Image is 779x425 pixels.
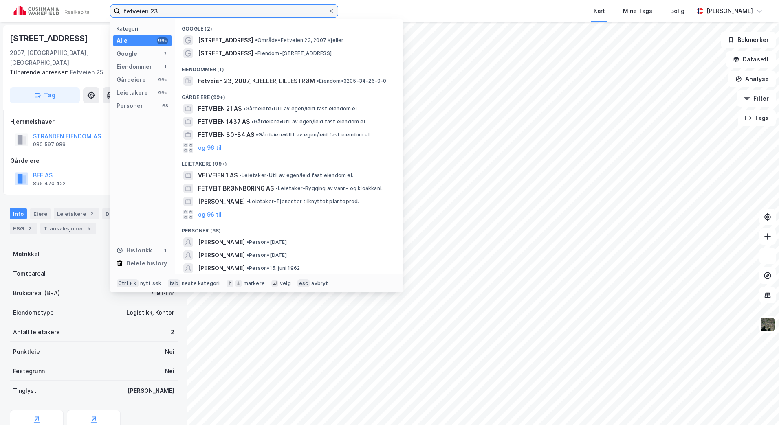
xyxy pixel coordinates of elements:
span: Tilhørende adresser: [10,69,70,76]
img: cushman-wakefield-realkapital-logo.202ea83816669bd177139c58696a8fa1.svg [13,5,90,17]
span: • [251,118,254,125]
div: Punktleie [13,347,40,357]
div: Eiendommer [117,62,152,72]
div: Kategori [117,26,172,32]
span: Fetveien 23, 2007, KJELLER, LILLESTRØM [198,76,315,86]
div: Datasett [102,208,133,219]
div: 1 [162,247,168,254]
span: • [243,105,246,112]
button: Filter [737,90,776,107]
div: velg [280,280,291,287]
button: og 96 til [198,143,222,153]
span: Person • [DATE] [246,252,287,259]
div: 2 [26,224,34,232]
span: FETVEIEN 80-84 AS [198,130,254,140]
div: 99+ [157,37,168,44]
div: 2007, [GEOGRAPHIC_DATA], [GEOGRAPHIC_DATA] [10,48,134,68]
div: Kart [594,6,605,16]
span: [PERSON_NAME] [198,250,245,260]
div: 2 [88,210,96,218]
div: 2 [162,50,168,57]
div: Ctrl + k [117,279,139,287]
span: Leietaker • Utl. av egen/leid fast eiendom el. [239,172,353,179]
span: FETVEIT BRØNNBORING AS [198,184,274,193]
span: Leietaker • Tjenester tilknyttet planteprod. [246,198,359,205]
iframe: Chat Widget [738,386,779,425]
span: • [246,239,249,245]
img: 9k= [760,317,775,332]
div: [STREET_ADDRESS] [10,32,90,45]
span: [STREET_ADDRESS] [198,35,253,45]
span: Gårdeiere • Utl. av egen/leid fast eiendom el. [251,118,366,125]
span: [PERSON_NAME] [198,263,245,273]
span: • [246,198,249,204]
div: neste kategori [182,280,220,287]
div: Google [117,49,137,59]
div: nytt søk [140,280,162,287]
span: Område • Fetveien 23, 2007 Kjeller [255,37,344,44]
div: avbryt [311,280,328,287]
span: FETVEIEN 21 AS [198,104,242,114]
span: [PERSON_NAME] [198,197,245,206]
div: markere [244,280,265,287]
button: Analyse [728,71,776,87]
span: • [246,265,249,271]
div: Delete history [126,259,167,268]
div: Eiendommer (1) [175,60,403,74]
div: Fetveien 25 [10,68,171,77]
button: Bokmerker [721,32,776,48]
button: Tag [10,87,80,103]
span: [PERSON_NAME] [198,237,245,247]
span: • [275,185,278,191]
div: Bruksareal (BRA) [13,288,60,298]
div: Nei [165,366,174,376]
div: Festegrunn [13,366,45,376]
span: [STREET_ADDRESS] [198,48,253,58]
div: 4 914 ㎡ [151,288,174,298]
div: Personer [117,101,143,111]
div: Bolig [670,6,684,16]
div: Logistikk, Kontor [126,308,174,318]
button: Tags [738,110,776,126]
span: Gårdeiere • Utl. av egen/leid fast eiendom el. [256,131,371,138]
div: Alle [117,36,128,46]
span: FETVEIEN 1437 AS [198,117,250,127]
div: [PERSON_NAME] [128,386,174,396]
div: 2 [171,327,174,337]
span: • [239,172,242,178]
div: Mine Tags [623,6,652,16]
div: Historikk [117,245,152,255]
div: Eiendomstype [13,308,54,318]
div: 980 597 989 [33,141,66,148]
button: og 96 til [198,210,222,219]
div: Nei [165,347,174,357]
div: tab [168,279,180,287]
div: 99+ [157,77,168,83]
span: Gårdeiere • Utl. av egen/leid fast eiendom el. [243,105,358,112]
div: Gårdeiere [117,75,146,85]
div: 895 470 422 [33,180,66,187]
div: Personer (68) [175,221,403,236]
div: Hjemmelshaver [10,117,177,127]
span: Eiendom • [STREET_ADDRESS] [255,50,332,57]
span: • [256,131,258,138]
div: ESG [10,223,37,234]
div: Tinglyst [13,386,36,396]
span: VELVEIEN 1 AS [198,171,238,180]
div: [PERSON_NAME] [706,6,753,16]
div: Leietakere (99+) [175,154,403,169]
div: Leietakere [117,88,148,98]
span: Person • [DATE] [246,239,287,245]
div: Gårdeiere (99+) [175,88,403,102]
div: esc [297,279,310,287]
div: 68 [162,103,168,109]
div: Matrikkel [13,249,40,259]
input: Søk på adresse, matrikkel, gårdeiere, leietakere eller personer [120,5,328,17]
div: 99+ [157,90,168,96]
span: • [255,37,257,43]
div: Eiere [30,208,51,219]
div: Google (2) [175,19,403,34]
div: Tomteareal [13,269,46,278]
button: Datasett [726,51,776,68]
span: • [255,50,257,56]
